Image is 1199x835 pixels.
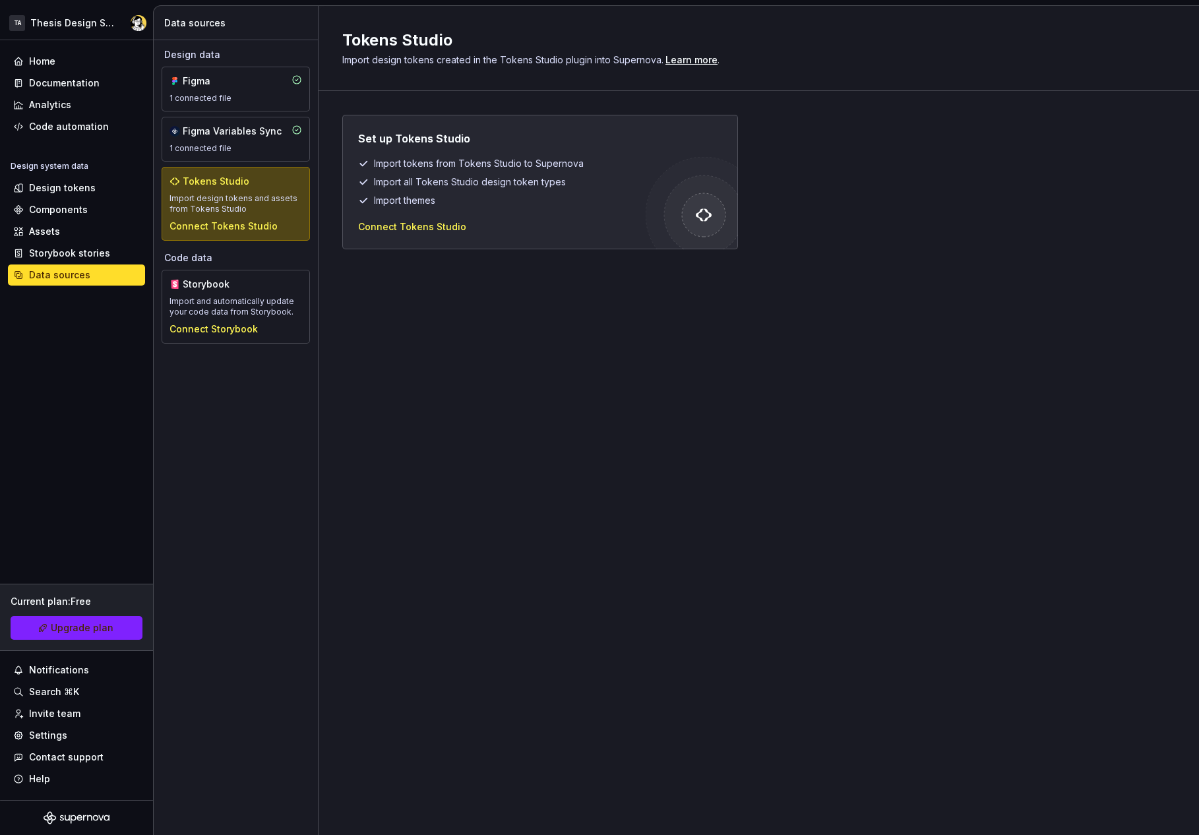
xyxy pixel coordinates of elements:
[162,117,310,162] a: Figma Variables Sync1 connected file
[8,177,145,199] a: Design tokens
[8,660,145,681] button: Notifications
[9,15,25,31] div: TA
[29,751,104,764] div: Contact support
[358,220,466,233] button: Connect Tokens Studio
[29,225,60,238] div: Assets
[29,98,71,111] div: Analytics
[8,681,145,702] button: Search ⌘K
[663,55,720,65] span: .
[29,664,89,677] div: Notifications
[342,30,1159,51] h2: Tokens Studio
[358,131,470,146] h4: Set up Tokens Studio
[162,67,310,111] a: Figma1 connected file
[29,120,109,133] div: Code automation
[51,621,113,634] span: Upgrade plan
[8,264,145,286] a: Data sources
[44,811,109,824] svg: Supernova Logo
[29,181,96,195] div: Design tokens
[183,75,246,88] div: Figma
[29,247,110,260] div: Storybook stories
[11,161,88,171] div: Design system data
[169,193,302,214] div: Import design tokens and assets from Tokens Studio
[8,94,145,115] a: Analytics
[162,48,310,61] div: Design data
[29,772,50,786] div: Help
[8,116,145,137] a: Code automation
[164,16,313,30] div: Data sources
[358,175,646,189] div: Import all Tokens Studio design token types
[8,221,145,242] a: Assets
[342,54,663,65] span: Import design tokens created in the Tokens Studio plugin into Supernova.
[29,707,80,720] div: Invite team
[29,77,100,90] div: Documentation
[183,175,249,188] div: Tokens Studio
[29,55,55,68] div: Home
[8,51,145,72] a: Home
[8,725,145,746] a: Settings
[29,268,90,282] div: Data sources
[169,143,302,154] div: 1 connected file
[183,125,282,138] div: Figma Variables Sync
[358,194,646,207] div: Import themes
[169,296,302,317] div: Import and automatically update your code data from Storybook.
[8,199,145,220] a: Components
[8,73,145,94] a: Documentation
[11,595,142,608] div: Current plan : Free
[29,729,67,742] div: Settings
[8,747,145,768] button: Contact support
[162,251,310,264] div: Code data
[8,703,145,724] a: Invite team
[29,685,79,698] div: Search ⌘K
[29,203,88,216] div: Components
[8,768,145,789] button: Help
[183,278,246,291] div: Storybook
[665,53,718,67] a: Learn more
[30,16,115,30] div: Thesis Design System
[8,243,145,264] a: Storybook stories
[169,323,258,336] button: Connect Storybook
[3,9,150,37] button: TAThesis Design SystemSuny
[169,220,278,233] button: Connect Tokens Studio
[358,157,646,170] div: Import tokens from Tokens Studio to Supernova
[162,167,310,241] a: Tokens StudioImport design tokens and assets from Tokens StudioConnect Tokens Studio
[131,15,146,31] img: Suny
[162,270,310,344] a: StorybookImport and automatically update your code data from Storybook.Connect Storybook
[11,616,142,640] button: Upgrade plan
[169,93,302,104] div: 1 connected file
